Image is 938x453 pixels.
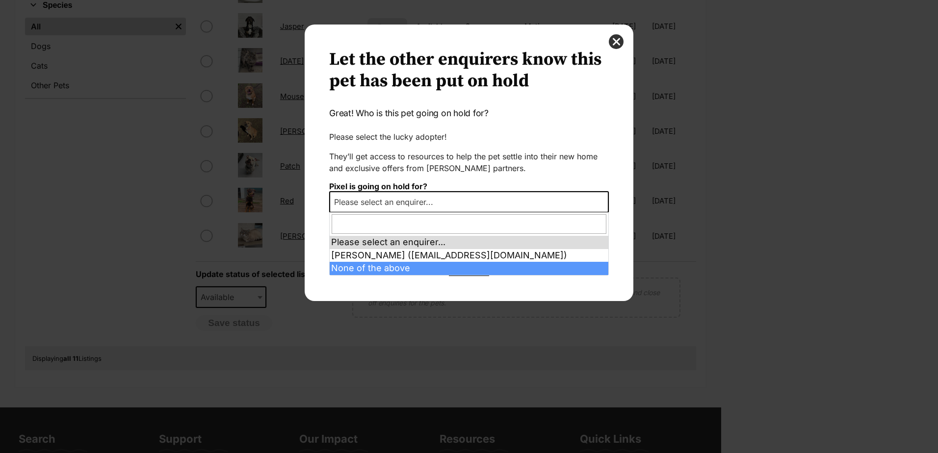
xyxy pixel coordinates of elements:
[329,181,427,191] label: Pixel is going on hold for?
[330,195,443,209] span: Please select an enquirer...
[329,49,609,92] h2: Let the other enquirers know this pet has been put on hold
[329,107,609,120] p: Great! Who is this pet going on hold for?
[330,236,608,249] li: Please select an enquirer...
[329,151,609,174] p: They’ll get access to resources to help the pet settle into their new home and exclusive offers f...
[330,262,608,275] li: None of the above
[329,191,609,213] span: Please select an enquirer...
[329,131,609,143] p: Please select the lucky adopter!
[329,268,609,277] a: Don't send
[330,249,608,262] li: [PERSON_NAME] ([EMAIL_ADDRESS][DOMAIN_NAME])
[609,34,624,49] button: close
